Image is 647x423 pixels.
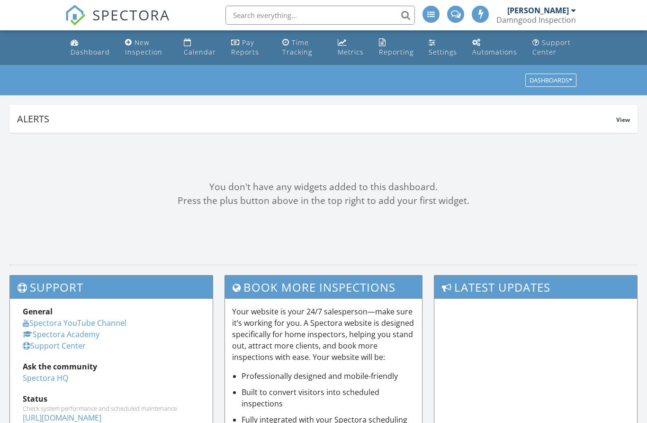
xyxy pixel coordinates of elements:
[472,47,517,56] div: Automations
[429,47,457,56] div: Settings
[225,276,422,299] h3: Book More Inspections
[23,329,99,340] a: Spectora Academy
[232,306,415,363] p: Your website is your 24/7 salesperson—make sure it’s working for you. A Spectora website is desig...
[225,6,415,25] input: Search everything...
[507,6,569,15] div: [PERSON_NAME]
[525,74,576,87] button: Dashboards
[23,405,200,412] div: Check system performance and scheduled maintenance.
[530,77,572,84] div: Dashboards
[67,34,114,61] a: Dashboard
[616,116,630,124] span: View
[10,276,213,299] h3: Support
[231,38,259,56] div: Pay Reports
[180,34,220,61] a: Calendar
[9,180,638,194] div: You don't have any widgets added to this dashboard.
[9,194,638,208] div: Press the plus button above in the top right to add your first widget.
[242,386,415,409] li: Built to convert visitors into scheduled inspections
[338,47,364,56] div: Metrics
[23,340,86,351] a: Support Center
[468,34,521,61] a: Automations (Advanced)
[425,34,461,61] a: Settings
[227,34,271,61] a: Pay Reports
[532,38,571,56] div: Support Center
[282,38,312,56] div: Time Tracking
[434,276,637,299] h3: Latest Updates
[23,306,53,317] strong: General
[23,373,68,383] a: Spectora HQ
[23,318,126,328] a: Spectora YouTube Channel
[65,13,170,33] a: SPECTORA
[23,413,101,423] a: [URL][DOMAIN_NAME]
[71,47,110,56] div: Dashboard
[334,34,368,61] a: Metrics
[17,112,616,125] div: Alerts
[496,15,576,25] div: Damngood Inspection
[379,47,413,56] div: Reporting
[375,34,417,61] a: Reporting
[242,370,415,382] li: Professionally designed and mobile-friendly
[65,5,86,26] img: The Best Home Inspection Software - Spectora
[92,5,170,25] span: SPECTORA
[184,47,216,56] div: Calendar
[279,34,326,61] a: Time Tracking
[125,38,162,56] div: New Inspection
[121,34,172,61] a: New Inspection
[23,361,200,372] div: Ask the community
[529,34,581,61] a: Support Center
[23,393,200,405] div: Status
